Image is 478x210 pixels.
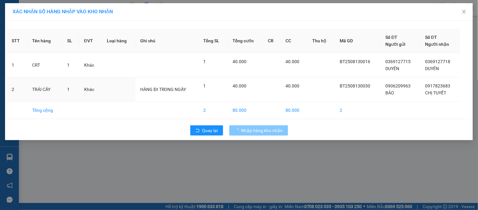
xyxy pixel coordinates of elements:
[135,29,198,53] th: Ghi chú
[27,29,62,53] th: Tên hàng
[233,83,247,88] span: 40.000
[234,128,241,133] span: loading
[335,29,380,53] th: Mã GD
[198,102,227,119] td: 2
[386,42,406,47] span: Người gửi
[285,59,299,64] span: 40.000
[455,3,473,21] button: Close
[425,66,439,71] span: DUYÊN
[241,127,283,134] span: Nhập hàng kho nhận
[7,29,27,53] th: STT
[386,59,411,64] span: 0369127715
[190,125,223,135] button: rollbackQuay lại
[203,59,206,64] span: 1
[386,90,394,95] span: BẢO
[228,29,263,53] th: Tổng cước
[203,83,206,88] span: 1
[233,59,247,64] span: 40.000
[229,125,288,135] button: Nhập hàng kho nhận
[7,53,27,77] td: 1
[425,35,437,40] span: Số ĐT
[340,59,370,64] span: BT2508130016
[62,29,79,53] th: SL
[79,29,102,53] th: ĐVT
[386,66,400,71] span: DUYÊN
[462,9,467,14] span: close
[79,53,102,77] td: Khác
[13,9,113,15] span: XÁC NHẬN SỐ HÀNG NHẬP VÀO KHO NHẬN
[102,29,135,53] th: Loại hàng
[335,102,380,119] td: 2
[386,35,398,40] span: Số ĐT
[198,29,227,53] th: Tổng SL
[280,29,308,53] th: CC
[67,87,70,92] span: 1
[195,128,200,133] span: rollback
[228,102,263,119] td: 80.000
[285,83,299,88] span: 40.000
[425,83,451,88] span: 0917823683
[27,53,62,77] td: CRT
[386,83,411,88] span: 0906209963
[425,59,451,64] span: 0369127718
[340,83,370,88] span: BT2508130030
[67,63,70,68] span: 1
[425,42,449,47] span: Người nhận
[280,102,308,119] td: 80.000
[27,102,62,119] td: Tổng cộng
[79,77,102,102] td: Khác
[202,127,218,134] span: Quay lại
[308,29,335,53] th: Thu hộ
[141,87,186,92] span: HÀNG ĐI TRONG NGÀY
[27,77,62,102] td: TRÁI CÂY
[263,29,280,53] th: CR
[425,90,446,95] span: CHỊ TUYẾT
[7,77,27,102] td: 2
